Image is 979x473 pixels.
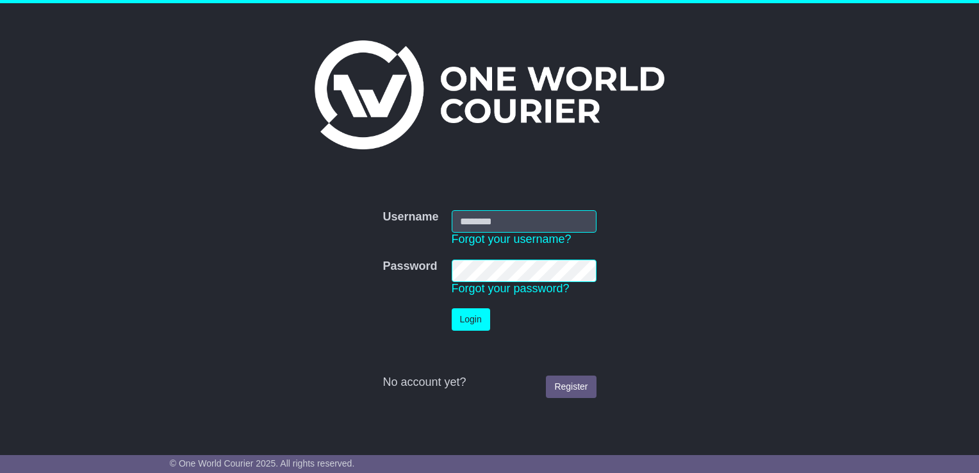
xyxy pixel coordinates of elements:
[452,282,570,295] a: Forgot your password?
[170,458,355,469] span: © One World Courier 2025. All rights reserved.
[383,376,596,390] div: No account yet?
[315,40,664,149] img: One World
[383,260,437,274] label: Password
[383,210,438,224] label: Username
[452,308,490,331] button: Login
[546,376,596,398] a: Register
[452,233,572,245] a: Forgot your username?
